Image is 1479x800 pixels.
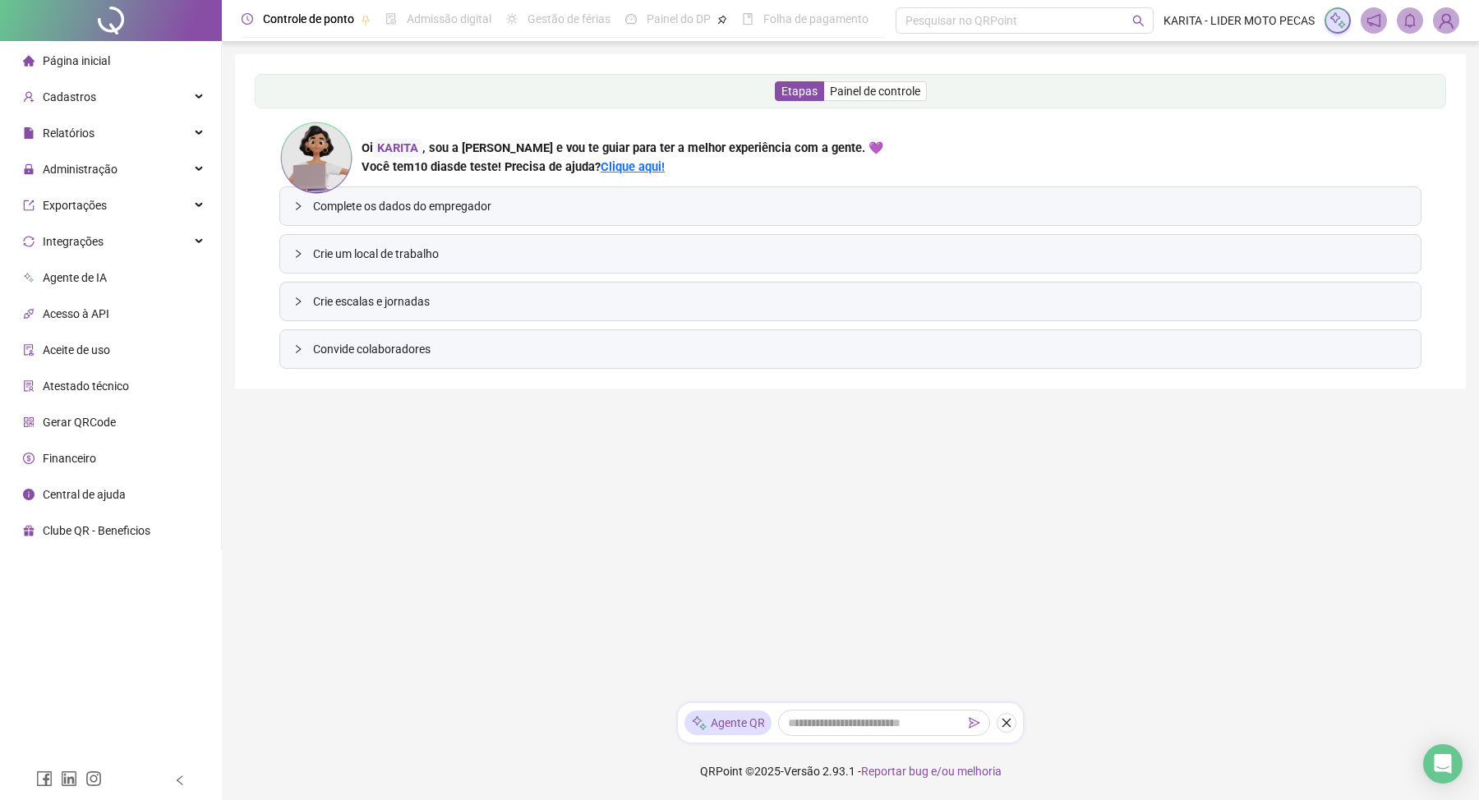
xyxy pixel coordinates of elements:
[23,416,35,428] span: qrcode
[373,139,422,158] div: KARITA
[43,126,94,140] span: Relatórios
[23,525,35,536] span: gift
[506,13,518,25] span: sun
[23,344,35,356] span: audit
[625,13,637,25] span: dashboard
[763,12,869,25] span: Folha de pagamento
[1001,717,1012,729] span: close
[43,488,126,501] span: Central de ajuda
[280,235,1421,273] div: Crie um local de trabalho
[528,12,610,25] span: Gestão de férias
[781,85,818,98] span: Etapas
[742,13,753,25] span: book
[43,307,109,320] span: Acesso à API
[1403,13,1417,28] span: bell
[1132,15,1145,27] span: search
[43,452,96,465] span: Financeiro
[969,717,980,729] span: send
[263,12,354,25] span: Controle de ponto
[1329,11,1347,30] img: sparkle-icon.fc2bf0ac1784a2077858766a79e2daf3.svg
[23,453,35,464] span: dollar
[43,416,116,429] span: Gerar QRCode
[280,283,1421,320] div: Crie escalas e jornadas
[23,127,35,139] span: file
[717,15,727,25] span: pushpin
[280,330,1421,368] div: Convide colaboradores
[313,292,1408,310] span: Crie escalas e jornadas
[362,139,883,158] div: Oi , sou a [PERSON_NAME] e vou te guiar para ter a melhor experiência com a gente. 💜
[43,163,117,176] span: Administração
[431,159,454,174] span: dias
[43,343,110,356] span: Aceite de uso
[684,710,772,735] div: Agente QR
[43,90,96,103] span: Cadastros
[830,85,920,98] span: Painel de controle
[43,524,150,537] span: Clube QR - Beneficios
[293,297,303,306] span: collapsed
[691,715,707,732] img: sparkle-icon.fc2bf0ac1784a2077858766a79e2daf3.svg
[23,163,35,175] span: lock
[313,340,1408,358] span: Convide colaboradores
[1434,8,1458,33] img: 95168
[61,770,77,787] span: linkedin
[23,236,35,247] span: sync
[36,770,53,787] span: facebook
[23,200,35,211] span: export
[43,54,110,67] span: Página inicial
[1366,13,1381,28] span: notification
[293,344,303,354] span: collapsed
[23,55,35,67] span: home
[1163,11,1315,30] span: KARITA - LIDER MOTO PECAS
[280,187,1421,225] div: Complete os dados do empregador
[647,12,711,25] span: Painel do DP
[1423,744,1463,784] div: Open Intercom Messenger
[23,91,35,103] span: user-add
[43,199,107,212] span: Exportações
[407,12,491,25] span: Admissão digital
[23,308,35,320] span: api
[242,13,253,25] span: clock-circle
[293,201,303,211] span: collapsed
[414,159,454,174] span: 10
[23,380,35,392] span: solution
[43,271,107,284] span: Agente de IA
[784,765,820,778] span: Versão
[362,159,414,174] span: Você tem
[85,770,102,787] span: instagram
[313,245,1408,263] span: Crie um local de trabalho
[601,159,665,174] a: Clique aqui!
[293,249,303,259] span: collapsed
[279,121,353,195] img: ana-icon.cad42e3e8b8746aecfa2.png
[43,379,129,393] span: Atestado técnico
[361,15,371,25] span: pushpin
[23,489,35,500] span: info-circle
[454,159,601,174] span: de teste! Precisa de ajuda?
[385,13,397,25] span: file-done
[174,775,186,786] span: left
[43,235,104,248] span: Integrações
[313,197,1408,215] span: Complete os dados do empregador
[222,743,1479,800] footer: QRPoint © 2025 - 2.93.1 -
[861,765,1002,778] span: Reportar bug e/ou melhoria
